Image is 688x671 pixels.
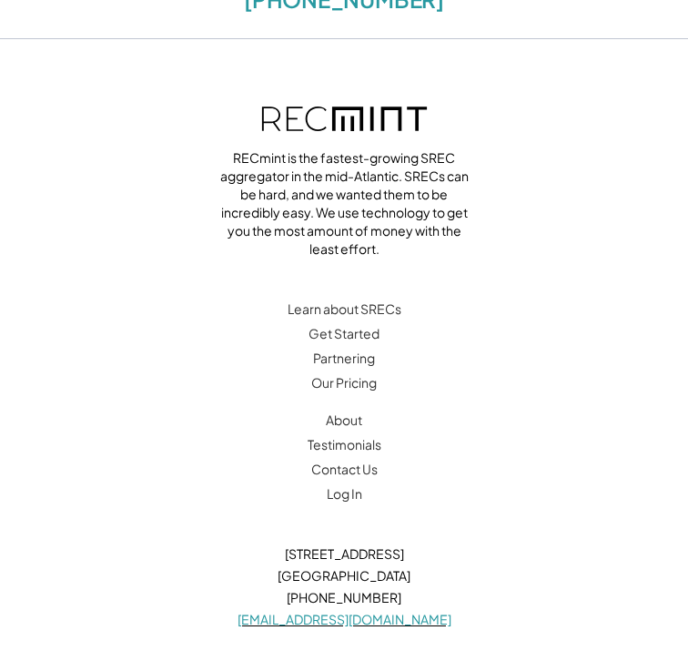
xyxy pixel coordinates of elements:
a: Learn about SRECs [288,300,401,317]
a: Log In [327,485,362,502]
a: Get Started [309,325,379,341]
p: RECmint is the fastest-growing SREC aggregator in the mid-Atlantic. SRECs can be hard, and we wan... [217,148,471,258]
a: About [326,412,362,428]
a: Partnering [313,350,375,366]
p: [PHONE_NUMBER] [102,588,587,606]
p: [GEOGRAPHIC_DATA] [102,566,587,585]
a: Testimonials [308,436,381,452]
a: [EMAIL_ADDRESS][DOMAIN_NAME] [238,611,451,627]
a: Contact Us [311,461,378,477]
p: [STREET_ADDRESS] [102,544,587,563]
a: Our Pricing [311,374,377,391]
